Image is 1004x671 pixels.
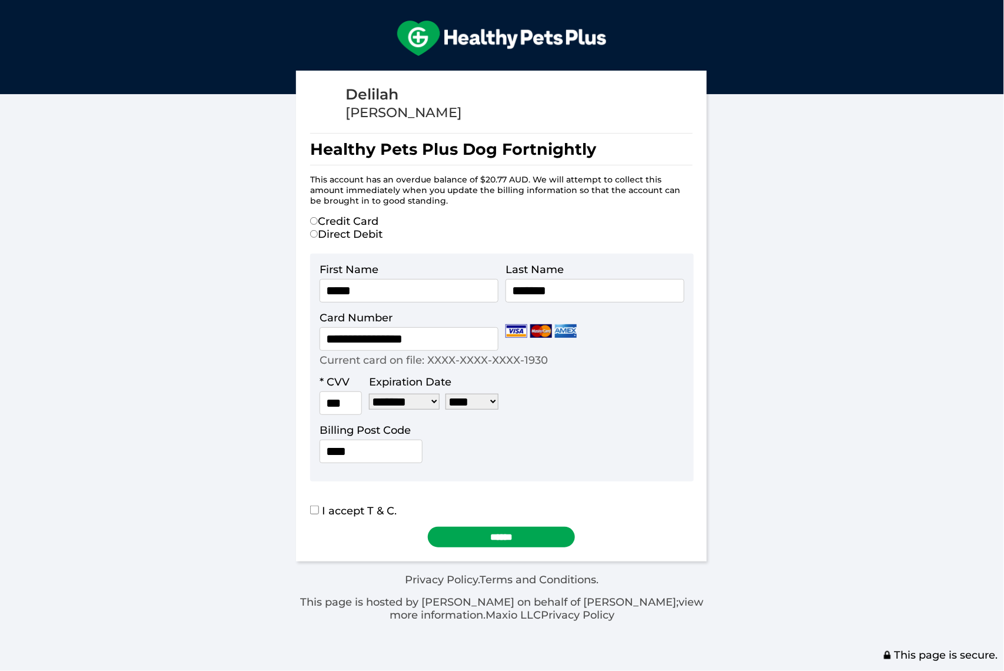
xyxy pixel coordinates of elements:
div: [PERSON_NAME] [345,104,462,121]
p: Current card on file: XXXX-XXXX-XXXX-1930 [320,354,548,367]
p: This page is hosted by [PERSON_NAME] on behalf of [PERSON_NAME]; Maxio LLC [296,596,708,622]
label: First Name [320,263,378,276]
input: I accept T & C. [310,506,319,514]
h1: Healthy Pets Plus Dog Fortnightly [310,133,693,165]
label: Expiration Date [369,376,451,388]
label: Last Name [506,263,564,276]
span: This page is secure. [883,649,998,662]
p: This account has an overdue balance of $20.77 AUD. We will attempt to collect this amount immedia... [310,174,693,206]
label: Billing Post Code [320,424,411,437]
img: Mastercard [530,324,552,338]
img: Visa [506,324,527,338]
div: Delilah [345,85,462,104]
a: Privacy Policy [541,609,614,622]
label: * CVV [320,376,350,388]
input: Credit Card [310,217,318,225]
a: view more information. [390,596,704,622]
div: . . [296,573,708,622]
label: Credit Card [310,215,378,228]
a: Terms and Conditions [480,573,597,586]
a: Privacy Policy [405,573,478,586]
label: I accept T & C. [310,504,397,517]
input: Direct Debit [310,230,318,238]
label: Card Number [320,311,393,324]
img: Amex [555,324,577,338]
label: Direct Debit [310,228,383,241]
